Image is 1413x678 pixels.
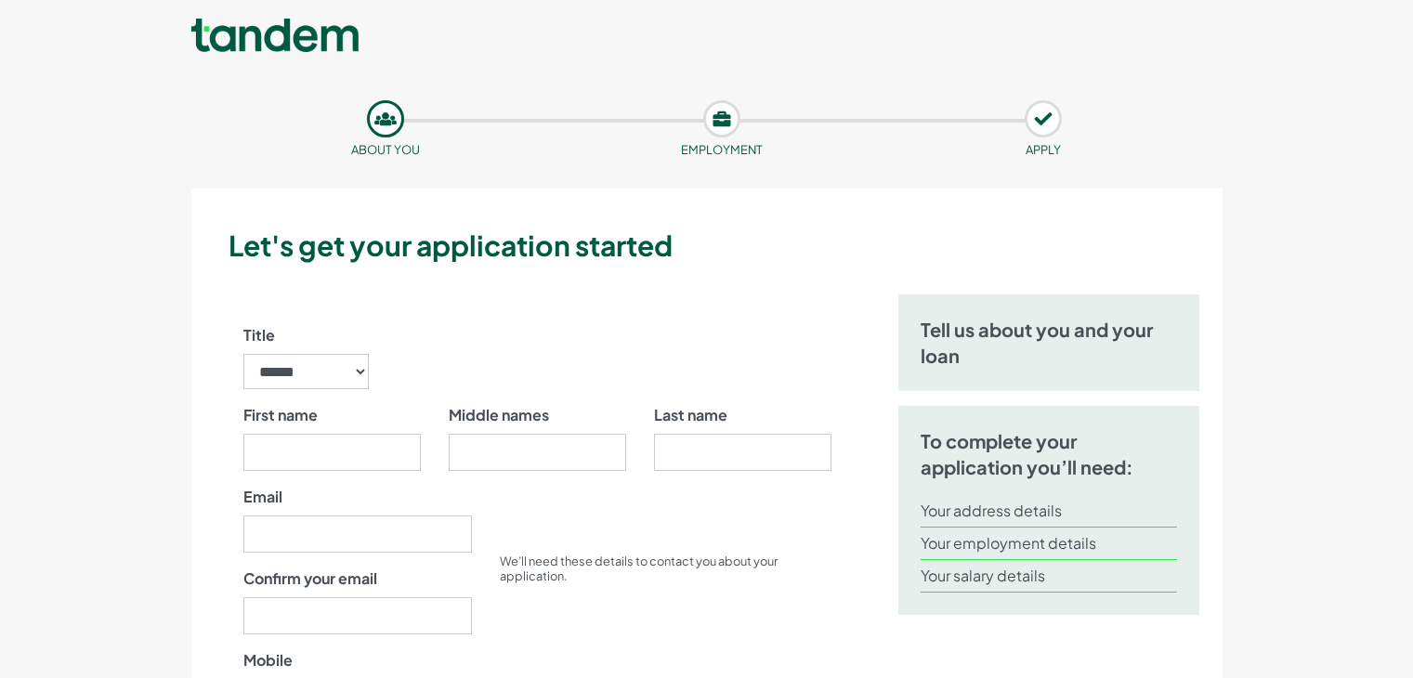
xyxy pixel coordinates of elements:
[921,495,1178,528] li: Your address details
[1026,142,1061,157] small: APPLY
[654,404,727,426] label: Last name
[681,142,763,157] small: Employment
[921,428,1178,480] h5: To complete your application you’ll need:
[243,324,275,346] label: Title
[449,404,549,426] label: Middle names
[243,567,377,590] label: Confirm your email
[921,317,1178,369] h5: Tell us about you and your loan
[921,560,1178,593] li: Your salary details
[229,226,1215,265] h3: Let's get your application started
[351,142,420,157] small: About you
[921,528,1178,560] li: Your employment details
[243,649,293,671] label: Mobile
[243,486,282,508] label: Email
[500,554,778,583] small: We’ll need these details to contact you about your application.
[243,404,318,426] label: First name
